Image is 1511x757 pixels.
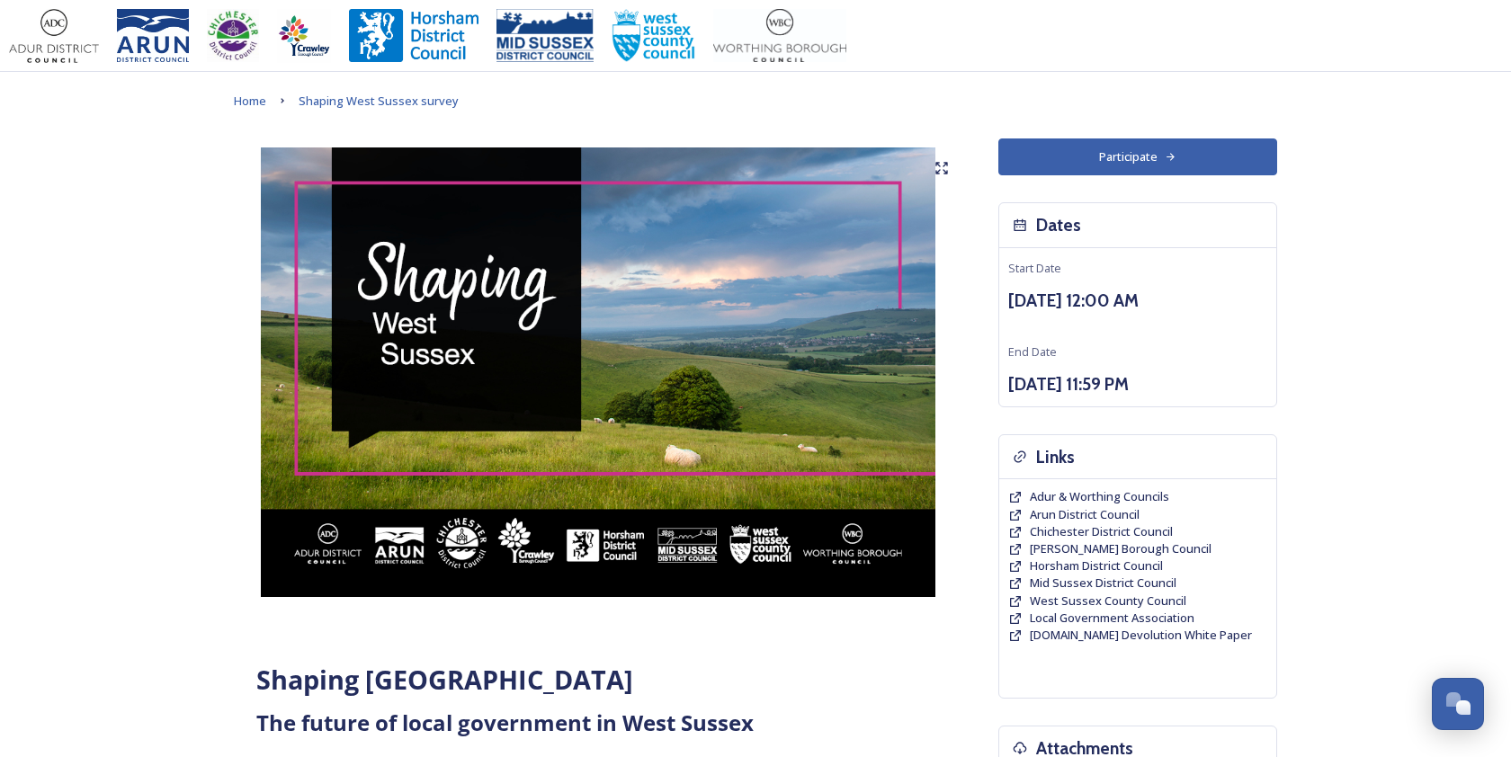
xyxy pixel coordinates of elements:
[1030,557,1163,574] a: Horsham District Council
[1030,506,1140,522] span: Arun District Council
[1030,627,1252,643] span: [DOMAIN_NAME] Devolution White Paper
[234,93,266,109] span: Home
[1030,523,1173,540] a: Chichester District Council
[1432,678,1484,730] button: Open Chat
[1030,488,1169,504] span: Adur & Worthing Councils
[277,9,331,63] img: Crawley%20BC%20logo.jpg
[1008,260,1061,276] span: Start Date
[349,9,478,63] img: Horsham%20DC%20Logo.jpg
[299,93,459,109] span: Shaping West Sussex survey
[207,9,259,63] img: CDC%20Logo%20-%20you%20may%20have%20a%20better%20version.jpg
[1036,212,1081,238] h3: Dates
[1030,488,1169,505] a: Adur & Worthing Councils
[1008,288,1267,314] h3: [DATE] 12:00 AM
[612,9,696,63] img: WSCCPos-Spot-25mm.jpg
[1030,592,1186,609] span: West Sussex County Council
[998,138,1277,175] button: Participate
[256,662,633,697] strong: Shaping [GEOGRAPHIC_DATA]
[299,90,459,111] a: Shaping West Sussex survey
[1030,574,1176,591] span: Mid Sussex District Council
[1030,557,1163,574] span: Horsham District Council
[1008,371,1267,397] h3: [DATE] 11:59 PM
[713,9,846,63] img: Worthing_Adur%20%281%29.jpg
[1030,627,1252,644] a: [DOMAIN_NAME] Devolution White Paper
[1030,506,1140,523] a: Arun District Council
[1030,610,1194,626] span: Local Government Association
[1036,444,1075,470] h3: Links
[256,708,754,737] strong: The future of local government in West Sussex
[1008,343,1057,360] span: End Date
[1030,592,1186,610] a: West Sussex County Council
[1030,610,1194,627] a: Local Government Association
[9,9,99,63] img: Adur%20logo%20%281%29.jpeg
[496,9,594,63] img: 150ppimsdc%20logo%20blue.png
[234,90,266,111] a: Home
[1030,540,1211,557] a: [PERSON_NAME] Borough Council
[1030,574,1176,592] a: Mid Sussex District Council
[117,9,189,63] img: Arun%20District%20Council%20logo%20blue%20CMYK.jpg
